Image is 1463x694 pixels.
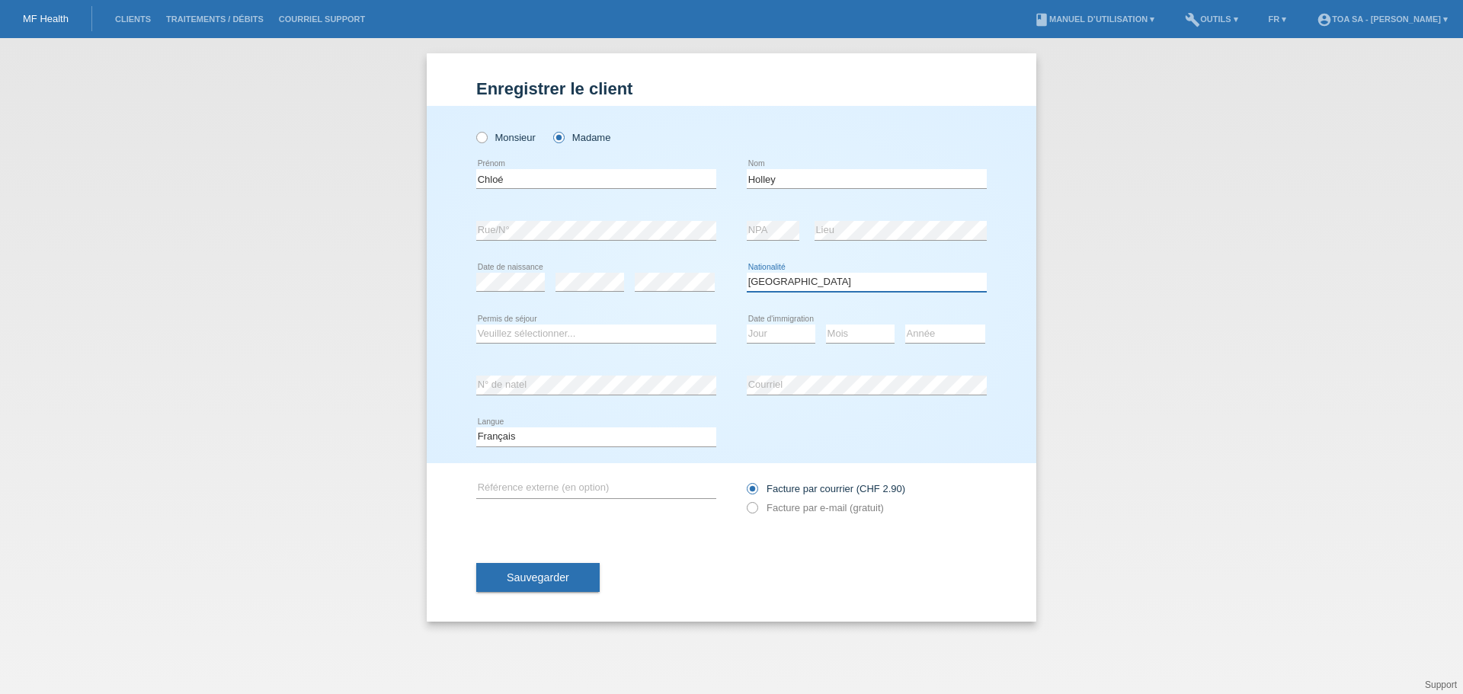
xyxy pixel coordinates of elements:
[23,13,69,24] a: MF Health
[747,502,884,513] label: Facture par e-mail (gratuit)
[476,79,987,98] h1: Enregistrer le client
[507,571,569,584] span: Sauvegarder
[553,132,610,143] label: Madame
[1261,14,1295,24] a: FR ▾
[553,132,563,142] input: Madame
[1317,12,1332,27] i: account_circle
[158,14,271,24] a: Traitements / débits
[1034,12,1049,27] i: book
[476,132,536,143] label: Monsieur
[747,483,757,502] input: Facture par courrier (CHF 2.90)
[107,14,158,24] a: Clients
[747,502,757,521] input: Facture par e-mail (gratuit)
[476,132,486,142] input: Monsieur
[747,483,905,494] label: Facture par courrier (CHF 2.90)
[1177,14,1245,24] a: buildOutils ▾
[1425,680,1457,690] a: Support
[271,14,373,24] a: Courriel Support
[1185,12,1200,27] i: build
[1026,14,1162,24] a: bookManuel d’utilisation ▾
[476,563,600,592] button: Sauvegarder
[1309,14,1455,24] a: account_circleTOA SA - [PERSON_NAME] ▾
